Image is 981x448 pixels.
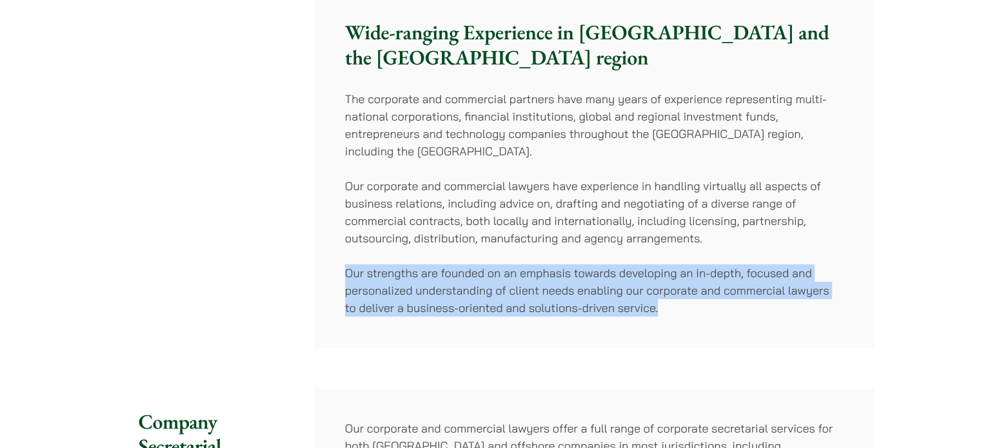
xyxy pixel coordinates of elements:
h3: Wide-ranging Experience in [GEOGRAPHIC_DATA] and the [GEOGRAPHIC_DATA] region [345,20,843,70]
p: Our strengths are founded on an emphasis towards developing an in-depth, focused and personalized... [345,264,843,317]
p: Our corporate and commercial lawyers have experience in handling virtually all aspects of busines... [345,177,843,247]
p: The corporate and commercial partners have many years of experience representing multi-national c... [345,90,843,160]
